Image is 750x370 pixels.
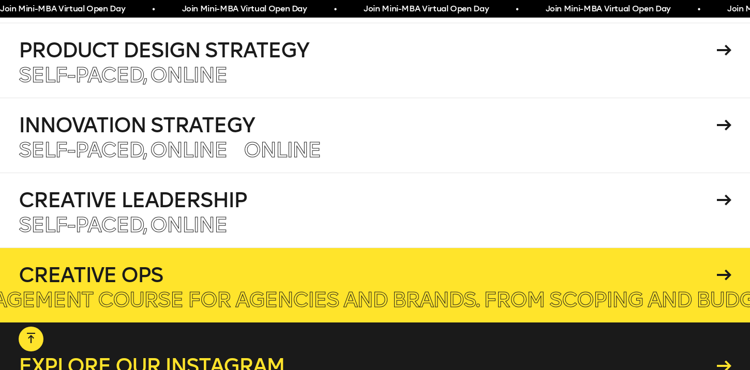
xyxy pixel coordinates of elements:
span: • [334,3,337,16]
span: Self-paced, Online [19,137,227,162]
h4: Creative Leadership [19,190,713,210]
span: • [152,3,155,16]
span: Self-paced, Online [19,63,227,87]
span: Self-paced, Online [19,212,227,237]
h4: Innovation Strategy [19,115,713,135]
h4: Product Design Strategy [19,40,713,60]
span: • [698,3,700,16]
span: • [516,3,518,16]
span: Online [244,137,321,162]
h4: Creative Ops [19,265,713,285]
